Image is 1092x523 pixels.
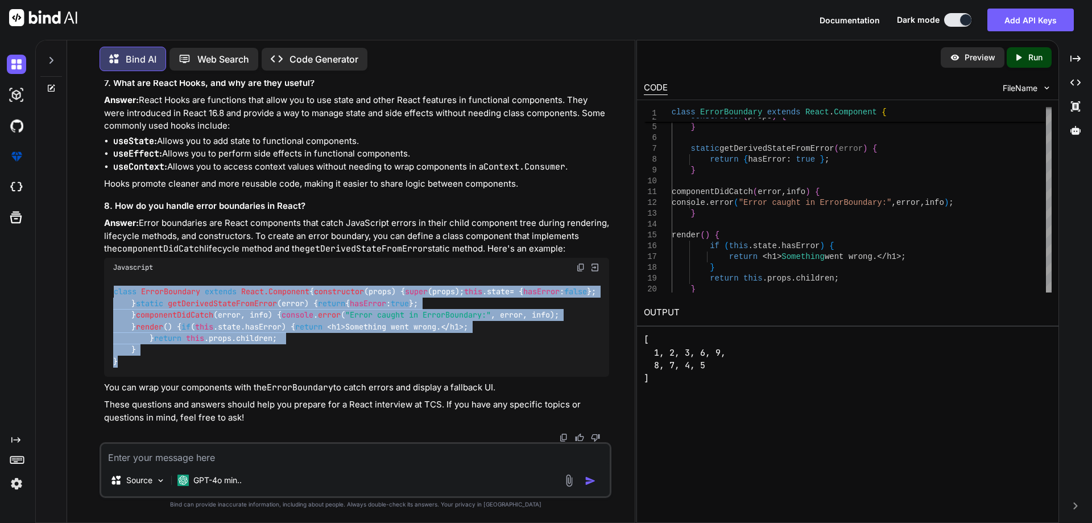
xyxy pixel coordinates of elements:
span: hasError [748,155,786,164]
span: componentDidCatch [672,187,753,196]
span: error [896,198,920,207]
h3: 7. What are React Hooks, and why are they useful? [104,77,609,90]
div: 11 [644,187,657,197]
div: 10 [644,176,657,187]
img: preview [950,52,960,63]
span: console [282,310,313,320]
code: componentDidCatch [117,243,204,254]
span: . [762,274,767,283]
span: false [564,287,587,297]
li: Allows you to perform side effects in functional components. [113,147,609,160]
code: useEffect [113,148,159,159]
strong: Answer: [104,94,139,105]
span: > [777,252,781,261]
p: Bind AI [126,52,156,66]
p: Bind can provide inaccurate information, including about people. Always double-check its answers.... [100,500,611,509]
span: ( [734,198,738,207]
span: if [181,322,191,332]
span: "Error caught in ErrorBoundary:" [738,198,891,207]
span: ( [743,112,748,121]
span: state [218,322,241,332]
div: 12 [644,197,657,208]
span: static [136,298,163,308]
img: githubDark [7,116,26,135]
span: React.Component [241,287,309,297]
img: Pick Models [156,476,166,485]
div: 19 [644,273,657,284]
div: 6 [644,133,657,143]
strong: : [113,135,157,146]
span: Documentation [820,15,880,25]
span: state [487,287,510,297]
span: ) [820,241,824,250]
div: CODE [644,81,668,95]
span: . [791,274,796,283]
h2: OUTPUT [637,299,1058,326]
code: useContext [113,161,164,172]
button: Documentation [820,14,880,26]
span: error [282,298,304,308]
p: These questions and answers should help you prepare for a React interview at TCS. If you have any... [104,398,609,424]
span: } [690,209,695,218]
img: darkAi-studio [7,85,26,105]
span: ; [834,274,838,283]
span: hasError [523,287,560,297]
span: extends [205,287,237,297]
p: Code Generator [289,52,358,66]
p: Error boundaries are React components that catch JavaScript errors in their child component tree ... [104,217,609,256]
span: { [882,108,886,117]
span: ErrorBoundary [141,287,200,297]
span: . [777,241,781,250]
p: Run [1028,52,1043,63]
span: constructor [314,287,364,297]
img: premium [7,147,26,166]
div: 20 [644,284,657,295]
span: { [829,241,834,250]
span: . [748,241,752,250]
span: : [786,155,791,164]
span: return [729,252,757,261]
div: 18 [644,262,657,273]
span: ) [944,198,949,207]
span: ErrorBoundary [700,108,762,117]
span: Dark mode [897,14,940,26]
code: useState [113,135,154,147]
span: Something [781,252,825,261]
p: Web Search [197,52,249,66]
h3: 8. How do you handle error boundaries in React? [104,200,609,213]
p: React Hooks are functions that allow you to use state and other React features in functional comp... [104,94,609,133]
span: extends [767,108,801,117]
span: h1 [767,252,777,261]
span: ) [863,144,867,153]
span: this [195,322,213,332]
span: >; [896,252,906,261]
li: Allows you to add state to functional components. [113,135,609,148]
span: .</ [872,252,887,261]
span: h1 [450,322,459,332]
span: info [925,198,944,207]
span: "Error caught in ErrorBoundary:" [345,310,491,320]
p: Hooks promote cleaner and more reusable code, making it easier to share logic between components. [104,178,609,191]
span: , [891,198,896,207]
strong: : [113,161,167,172]
span: render [672,230,700,240]
span: return [710,274,738,283]
span: state [753,241,777,250]
strong: Answer: [104,217,139,228]
div: 15 [644,230,657,241]
span: children [796,274,834,283]
span: props [748,112,772,121]
span: true [796,155,815,164]
span: getDerivedStateFromError [168,298,277,308]
span: ; [825,155,829,164]
img: dislike [591,433,600,442]
span: console [672,198,705,207]
div: 7 [644,143,657,154]
div: 8 [644,154,657,165]
code: Context.Consumer [483,161,565,172]
span: props [209,333,231,343]
code: { ( ) { (props); . = { : }; } ( ) { { : }; } ( ) { . ( , error, info); } ( ) { ( . . ) { ; } . . ... [113,286,596,367]
span: } [690,166,695,175]
span: went wrong [825,252,872,261]
span: props [369,287,391,297]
